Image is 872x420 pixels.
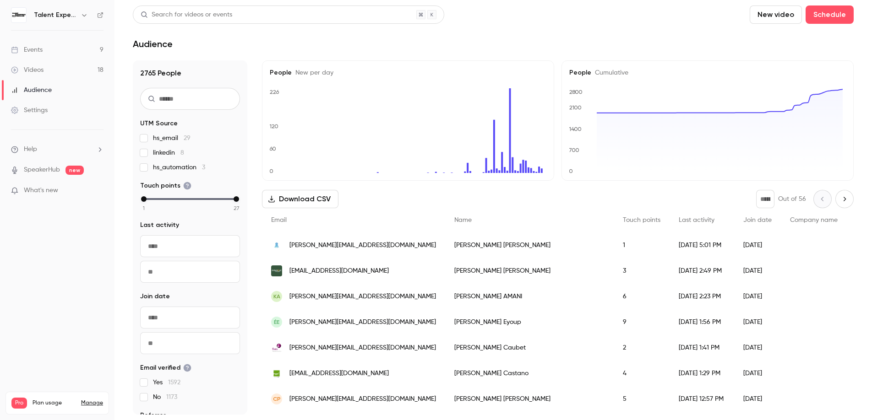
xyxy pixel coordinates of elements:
[270,68,546,77] h5: People
[569,104,582,111] text: 2100
[614,361,670,386] div: 4
[670,335,734,361] div: [DATE] 1:41 PM
[93,187,104,195] iframe: Noticeable Trigger
[623,217,660,223] span: Touch points
[271,342,282,353] img: fivesgroup.com
[234,196,239,202] div: max
[445,309,614,335] div: [PERSON_NAME] Eyoup
[24,165,60,175] a: SpeakerHub
[140,181,191,190] span: Touch points
[166,394,177,400] span: 1173
[569,68,846,77] h5: People
[569,147,579,153] text: 700
[679,217,714,223] span: Last activity
[289,318,436,327] span: [PERSON_NAME][EMAIL_ADDRESS][DOMAIN_NAME]
[734,258,781,284] div: [DATE]
[274,318,279,326] span: ÉE
[289,394,436,404] span: [PERSON_NAME][EMAIL_ADDRESS][DOMAIN_NAME]
[34,11,77,20] h6: Talent Experience Masterclass
[234,204,240,212] span: 27
[614,386,670,412] div: 5
[65,166,84,175] span: new
[153,134,191,143] span: hs_email
[24,145,37,154] span: Help
[11,65,44,75] div: Videos
[33,399,76,407] span: Plan usage
[180,150,184,156] span: 8
[445,335,614,361] div: [PERSON_NAME] Caubet
[140,411,166,420] span: Referrer
[11,398,27,409] span: Pro
[140,221,179,230] span: Last activity
[445,284,614,309] div: [PERSON_NAME] AMANI
[569,168,573,174] text: 0
[292,70,333,76] span: New per day
[271,368,282,379] img: mgen.fr
[141,196,147,202] div: min
[454,217,472,223] span: Name
[153,163,205,172] span: hs_automation
[11,86,52,95] div: Audience
[140,68,240,79] h1: 2765 People
[24,186,58,195] span: What's new
[140,363,191,372] span: Email verified
[153,378,180,387] span: Yes
[289,241,436,250] span: [PERSON_NAME][EMAIL_ADDRESS][DOMAIN_NAME]
[273,395,281,403] span: CP
[168,379,180,386] span: 1592
[445,258,614,284] div: [PERSON_NAME] [PERSON_NAME]
[670,232,734,258] div: [DATE] 5:01 PM
[269,168,273,174] text: 0
[614,309,670,335] div: 9
[11,45,43,54] div: Events
[141,10,232,20] div: Search for videos or events
[445,361,614,386] div: [PERSON_NAME] Castano
[614,335,670,361] div: 2
[184,135,191,141] span: 29
[670,284,734,309] div: [DATE] 2:23 PM
[11,8,26,22] img: Talent Experience Masterclass
[734,386,781,412] div: [DATE]
[734,335,781,361] div: [DATE]
[270,89,279,95] text: 226
[273,292,280,301] span: KA
[202,164,205,171] span: 3
[790,217,838,223] span: Company name
[289,292,436,302] span: [PERSON_NAME][EMAIL_ADDRESS][DOMAIN_NAME]
[143,204,145,212] span: 1
[806,5,854,24] button: Schedule
[734,284,781,309] div: [DATE]
[614,258,670,284] div: 3
[778,194,806,204] p: Out of 56
[269,145,276,152] text: 60
[153,393,177,402] span: No
[289,369,389,378] span: [EMAIL_ADDRESS][DOMAIN_NAME]
[445,232,614,258] div: [PERSON_NAME] [PERSON_NAME]
[289,266,389,276] span: [EMAIL_ADDRESS][DOMAIN_NAME]
[670,258,734,284] div: [DATE] 2:49 PM
[734,232,781,258] div: [DATE]
[591,70,628,76] span: Cumulative
[835,190,854,208] button: Next page
[140,119,178,128] span: UTM Source
[140,292,170,301] span: Join date
[743,217,772,223] span: Join date
[271,240,282,251] img: flatchr.io
[133,38,173,49] h1: Audience
[153,148,184,157] span: linkedin
[670,386,734,412] div: [DATE] 12:57 PM
[271,217,287,223] span: Email
[614,232,670,258] div: 1
[11,106,48,115] div: Settings
[11,145,104,154] li: help-dropdown-opener
[670,361,734,386] div: [DATE] 1:29 PM
[670,309,734,335] div: [DATE] 1:56 PM
[445,386,614,412] div: [PERSON_NAME] [PERSON_NAME]
[569,126,582,132] text: 1400
[734,309,781,335] div: [DATE]
[262,190,338,208] button: Download CSV
[614,284,670,309] div: 6
[289,343,436,353] span: [PERSON_NAME][EMAIL_ADDRESS][DOMAIN_NAME]
[81,399,103,407] a: Manage
[269,123,278,129] text: 120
